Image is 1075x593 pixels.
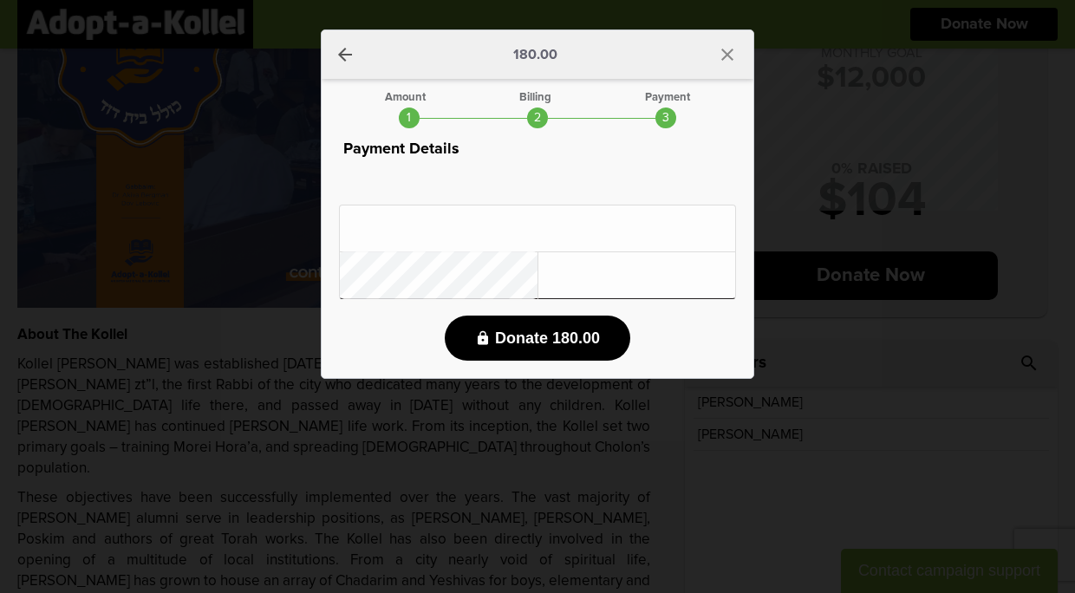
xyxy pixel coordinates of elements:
[385,92,426,103] div: Amount
[445,316,630,361] button: lock Donate 180.00
[645,92,690,103] div: Payment
[527,108,548,128] div: 2
[495,329,600,348] span: Donate 180.00
[519,92,551,103] div: Billing
[335,44,355,65] a: arrow_back
[475,330,491,346] i: lock
[513,48,557,62] p: 180.00
[655,108,676,128] div: 3
[339,137,736,161] p: Payment Details
[717,44,738,65] i: close
[399,108,420,128] div: 1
